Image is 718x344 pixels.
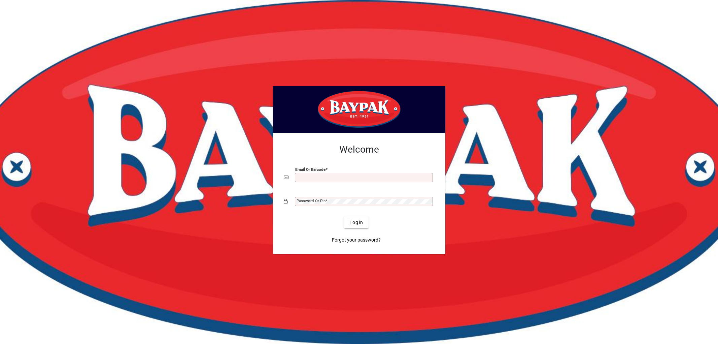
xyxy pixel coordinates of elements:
[295,167,326,172] mat-label: Email or Barcode
[332,237,381,244] span: Forgot your password?
[344,216,369,228] button: Login
[349,219,363,226] span: Login
[284,144,435,155] h2: Welcome
[329,234,383,246] a: Forgot your password?
[297,198,326,203] mat-label: Password or Pin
